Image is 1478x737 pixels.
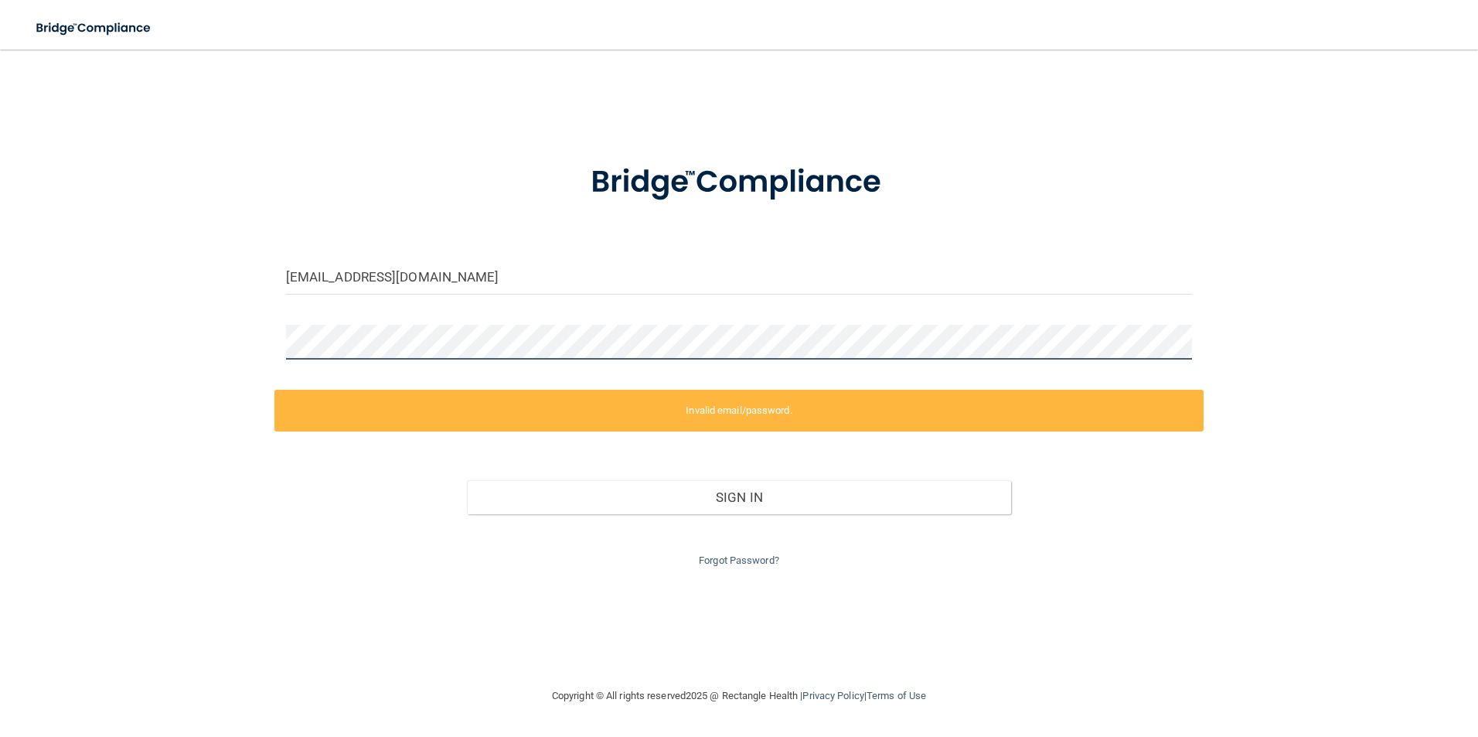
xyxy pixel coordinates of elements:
img: bridge_compliance_login_screen.278c3ca4.svg [559,142,919,223]
div: Copyright © All rights reserved 2025 @ Rectangle Health | | [457,671,1021,721]
label: Invalid email/password. [274,390,1204,432]
input: Email [286,260,1193,295]
a: Privacy Policy [802,690,863,701]
a: Terms of Use [867,690,926,701]
img: bridge_compliance_login_screen.278c3ca4.svg [23,12,165,44]
button: Sign In [467,480,1011,514]
a: Forgot Password? [699,554,779,566]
